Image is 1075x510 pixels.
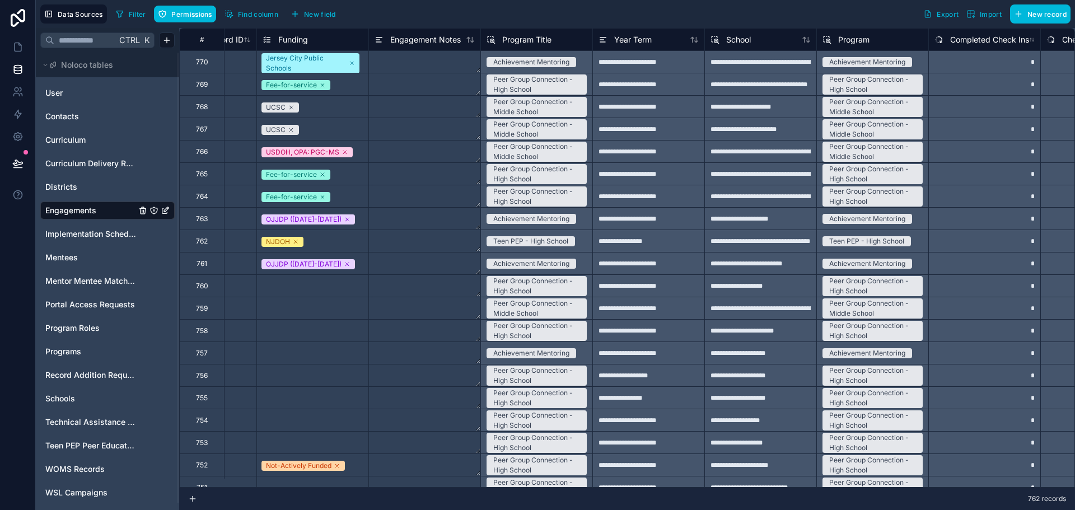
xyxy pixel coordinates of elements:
div: 753 [196,438,208,447]
div: OJJDP ([DATE]-[DATE]) [266,214,342,224]
a: New record [1006,4,1071,24]
div: Curriculum Delivery Records [40,155,175,172]
div: 765 [196,170,208,179]
div: Jersey City Public Schools [266,53,347,73]
span: Noloco tables [61,59,113,71]
div: WOMS Records [40,460,175,478]
span: Year Term [614,34,652,45]
div: Fee-for-service [266,80,317,90]
span: School [726,34,751,45]
button: Permissions [154,6,216,22]
span: Mentor Mentee Match Requests [45,275,136,287]
a: Teen PEP Peer Educator Enrollment [45,440,136,451]
span: New record [1027,10,1067,18]
div: # [188,35,216,44]
a: User [45,87,136,99]
div: 756 [196,371,208,380]
div: 763 [196,214,208,223]
span: Export [937,10,959,18]
span: Funding [278,34,308,45]
span: New field [304,10,336,18]
div: Schools [40,390,175,408]
a: Contacts [45,111,136,122]
div: 770 [196,58,208,67]
div: 768 [196,102,208,111]
a: Program Roles [45,322,136,334]
span: Contacts [45,111,79,122]
span: Program [838,34,870,45]
div: User [40,84,175,102]
a: Curriculum Delivery Records [45,158,136,169]
div: OJJDP ([DATE]-[DATE]) [266,259,342,269]
a: Schools [45,393,136,404]
span: Curriculum [45,134,86,146]
span: WSL Campaigns [45,487,107,498]
span: Programs [45,346,81,357]
button: New field [287,6,340,22]
button: Noloco tables [40,57,168,73]
div: USDOH, OPA: PGC-MS [266,147,339,157]
div: 754 [196,416,208,425]
a: Permissions [154,6,220,22]
span: Filter [129,10,146,18]
div: Portal Access Requests [40,296,175,314]
div: Contacts [40,107,175,125]
div: UCSC [266,102,286,113]
a: Record Addition Requests [45,369,136,381]
span: Import [980,10,1002,18]
div: Engagements [40,202,175,219]
span: Completed Check Ins [950,34,1029,45]
div: 759 [196,304,208,313]
div: 752 [196,461,208,470]
a: Technical Assistance Logs [45,417,136,428]
div: Mentor Mentee Match Requests [40,272,175,290]
div: Record Addition Requests [40,366,175,384]
button: Export [919,4,962,24]
div: Fee-for-service [266,170,317,180]
span: Find column [238,10,278,18]
span: Data Sources [58,10,103,18]
div: Fee-for-service [266,192,317,202]
a: Mentees [45,252,136,263]
a: Engagements [45,205,136,216]
div: Districts [40,178,175,196]
span: Portal Access Requests [45,299,135,310]
span: Mentees [45,252,78,263]
span: User [45,87,63,99]
div: 761 [197,259,207,268]
div: Not-Actively Funded [266,461,331,471]
span: Engagement Notes [390,34,461,45]
span: Engagements [45,205,96,216]
div: 764 [196,192,208,201]
a: WSL Campaigns [45,487,136,498]
div: 757 [196,349,208,358]
div: Programs [40,343,175,361]
a: Implementation Schedule [45,228,136,240]
div: 769 [196,80,208,89]
span: Permissions [171,10,212,18]
span: K [143,36,151,44]
div: Technical Assistance Logs [40,413,175,431]
div: Mentees [40,249,175,266]
div: 767 [196,125,208,134]
div: NJDOH [266,237,290,247]
div: 760 [196,282,208,291]
div: UCSC [266,125,286,135]
div: WSL Campaigns [40,484,175,502]
span: Program Title [502,34,551,45]
span: WOMS Records [45,464,105,475]
span: Ctrl [118,33,141,47]
button: Find column [221,6,282,22]
div: 755 [196,394,208,403]
span: 762 records [1028,494,1066,503]
div: 766 [196,147,208,156]
div: Implementation Schedule [40,225,175,243]
div: 762 [196,237,208,246]
div: 751 [197,483,207,492]
button: New record [1010,4,1071,24]
span: Schools [45,393,75,404]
